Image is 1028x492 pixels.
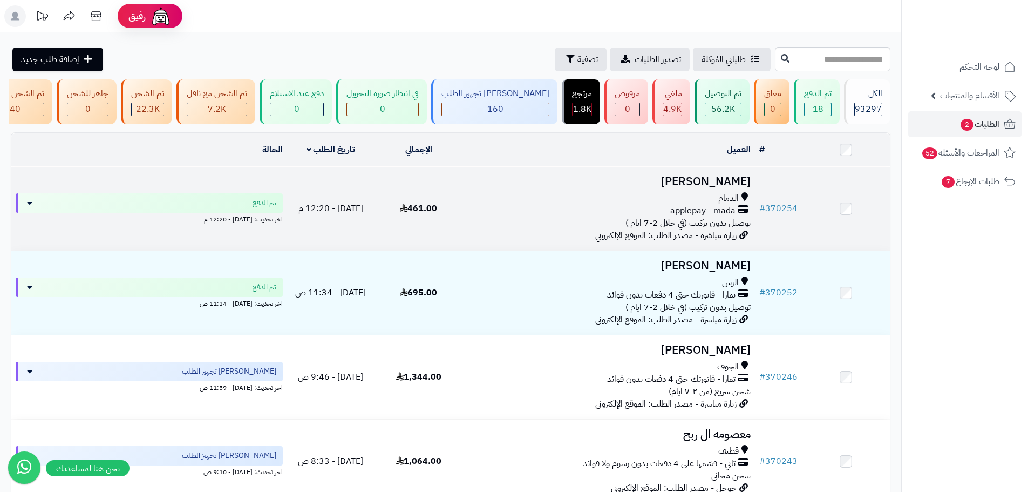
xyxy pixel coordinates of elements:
[12,48,103,71] a: إضافة طلب جديد
[711,103,735,116] span: 56.2K
[959,117,999,132] span: الطلبات
[67,87,108,100] div: جاهز للشحن
[959,59,999,75] span: لوحة التحكم
[298,202,363,215] span: [DATE] - 12:20 م
[625,103,630,116] span: 0
[705,103,741,116] div: 56184
[396,370,441,383] span: 1,344.00
[940,88,999,103] span: الأقسام والمنتجات
[804,87,832,100] div: تم الدفع
[253,198,276,208] span: تم الدفع
[262,143,283,156] a: الحالة
[174,79,257,124] a: تم الشحن مع ناقل 7.2K
[625,301,751,314] span: توصيل بدون تركيب (في خلال 2-7 ايام )
[182,366,276,377] span: [PERSON_NAME] تجهيز الطلب
[85,103,91,116] span: 0
[805,103,831,116] div: 18
[441,87,549,100] div: [PERSON_NAME] تجهيز الطلب
[21,53,79,66] span: إضافة طلب جديد
[855,103,882,116] span: 93297
[670,205,736,217] span: applepay - mada
[770,103,775,116] span: 0
[467,428,751,441] h3: معصومه ال ربح
[759,202,798,215] a: #370254
[669,385,751,398] span: شحن سريع (من ٢-٧ ايام)
[487,103,503,116] span: 160
[128,10,146,23] span: رفيق
[29,5,56,30] a: تحديثات المنصة
[467,260,751,272] h3: [PERSON_NAME]
[400,202,437,215] span: 461.00
[764,87,781,100] div: معلق
[132,103,164,116] div: 22322
[119,79,174,124] a: تم الشحن 22.3K
[295,286,366,299] span: [DATE] - 11:34 ص
[346,87,419,100] div: في انتظار صورة التحويل
[908,54,1022,80] a: لوحة التحكم
[727,143,751,156] a: العميل
[759,202,765,215] span: #
[208,103,226,116] span: 7.2K
[334,79,429,124] a: في انتظار صورة التحويل 0
[759,370,765,383] span: #
[4,103,21,116] span: 340
[759,143,765,156] a: #
[270,87,324,100] div: دفع عند الاستلام
[759,370,798,383] a: #370246
[961,119,973,131] span: 2
[702,53,746,66] span: طلباتي المُوكلة
[717,361,739,373] span: الجوف
[467,176,751,188] h3: [PERSON_NAME]
[615,87,640,100] div: مرفوض
[307,143,356,156] a: تاريخ الطلب
[792,79,842,124] a: تم الدفع 18
[595,313,737,326] span: زيارة مباشرة - مصدر الطلب: الموقع الإلكتروني
[842,79,893,124] a: الكل93297
[380,103,385,116] span: 0
[663,103,682,116] div: 4931
[429,79,560,124] a: [PERSON_NAME] تجهيز الطلب 160
[560,79,602,124] a: مرتجع 1.8K
[752,79,792,124] a: معلق 0
[294,103,299,116] span: 0
[595,229,737,242] span: زيارة مباشرة - مصدر الطلب: الموقع الإلكتروني
[16,466,283,477] div: اخر تحديث: [DATE] - 9:10 ص
[442,103,549,116] div: 160
[693,48,771,71] a: طلباتي المُوكلة
[150,5,172,27] img: ai-face.png
[602,79,650,124] a: مرفوض 0
[650,79,692,124] a: ملغي 4.9K
[908,111,1022,137] a: الطلبات2
[187,103,247,116] div: 7223
[718,445,739,457] span: قطيف
[253,282,276,293] span: تم الدفع
[572,87,592,100] div: مرتجع
[705,87,741,100] div: تم التوصيل
[813,103,823,116] span: 18
[270,103,323,116] div: 0
[347,103,418,116] div: 0
[625,217,751,230] span: توصيل بدون تركيب (في خلال 2-7 ايام )
[298,455,363,468] span: [DATE] - 8:33 ص
[759,455,765,468] span: #
[663,87,682,100] div: ملغي
[759,286,765,299] span: #
[573,103,591,116] span: 1.8K
[615,103,639,116] div: 0
[908,140,1022,166] a: المراجعات والأسئلة52
[55,79,119,124] a: جاهز للشحن 0
[257,79,334,124] a: دفع عند الاستلام 0
[955,29,1018,52] img: logo-2.png
[583,457,736,470] span: تابي - قسّمها على 4 دفعات بدون رسوم ولا فوائد
[573,103,591,116] div: 1772
[942,176,955,188] span: 7
[607,289,736,301] span: تمارا - فاتورتك حتى 4 دفعات بدون فوائد
[765,103,781,116] div: 0
[921,145,999,160] span: المراجعات والأسئلة
[711,469,751,482] span: شحن مجاني
[131,87,164,100] div: تم الشحن
[759,455,798,468] a: #370243
[16,381,283,393] div: اخر تحديث: [DATE] - 11:59 ص
[663,103,682,116] span: 4.9K
[908,169,1022,194] a: طلبات الإرجاع7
